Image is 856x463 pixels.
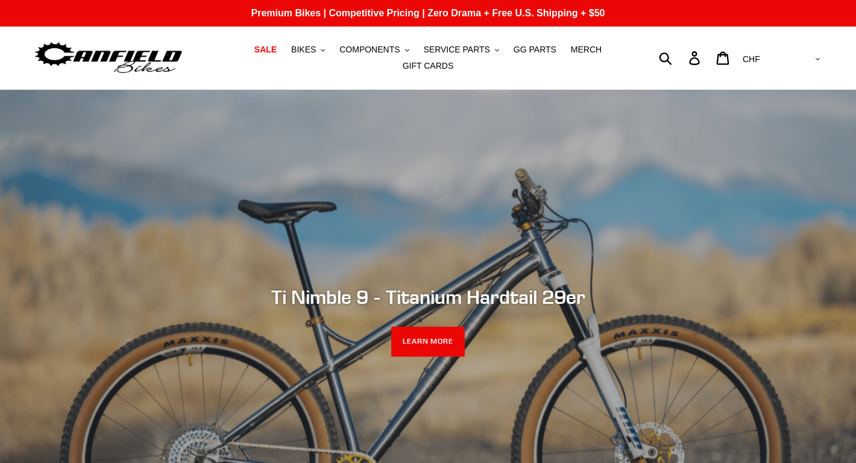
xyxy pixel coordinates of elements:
h2: Ti Nimble 9 - Titanium Hardtail 29er [99,286,757,309]
input: Search [666,45,696,71]
button: SERVICE PARTS [417,42,505,58]
a: GIFT CARDS [397,58,460,74]
span: COMPONENTS [339,45,400,55]
button: BIKES [285,42,331,58]
a: LEARN MORE [391,327,465,357]
span: MERCH [571,45,602,55]
span: BIKES [291,45,316,55]
span: GG PARTS [514,45,556,55]
button: COMPONENTS [333,42,415,58]
span: GIFT CARDS [403,61,454,71]
a: SALE [248,42,283,58]
img: Canfield Bikes [33,39,184,77]
a: GG PARTS [508,42,562,58]
span: SERVICE PARTS [423,45,489,55]
span: SALE [254,45,277,55]
a: MERCH [565,42,608,58]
